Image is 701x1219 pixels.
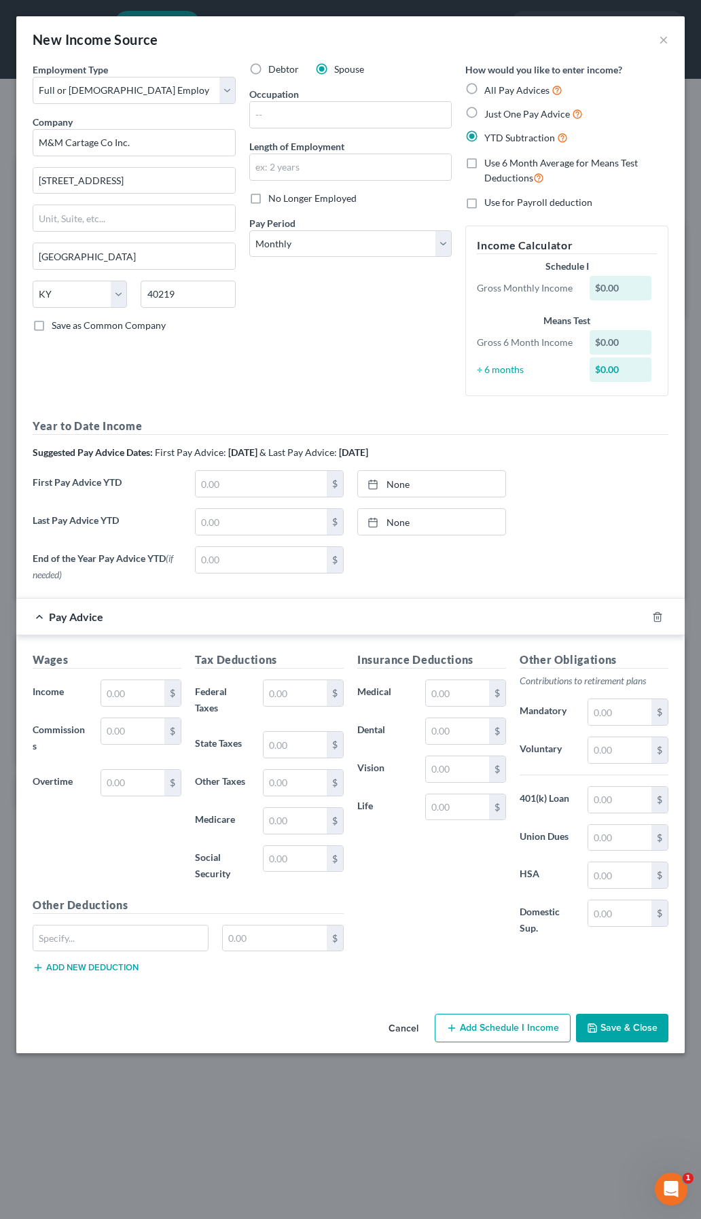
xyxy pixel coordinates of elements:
input: 0.00 [264,846,327,872]
label: Union Dues [513,824,581,851]
label: State Taxes [188,731,256,758]
input: 0.00 [101,770,164,796]
input: Enter zip... [141,281,235,308]
span: Just One Pay Advice [484,108,570,120]
span: Pay Advice [49,610,103,623]
label: Vision [350,756,418,783]
div: $ [164,718,181,744]
input: 0.00 [264,680,327,706]
input: 0.00 [426,718,489,744]
p: Contributions to retirement plans [520,674,668,688]
span: Spouse [334,63,364,75]
div: New Income Source [33,30,158,49]
span: Income [33,686,64,697]
label: Dental [350,718,418,745]
span: & Last Pay Advice: [259,446,337,458]
span: Use 6 Month Average for Means Test Deductions [484,157,638,183]
div: $0.00 [590,330,651,355]
div: ÷ 6 months [470,363,583,376]
input: 0.00 [588,862,651,888]
input: 0.00 [264,770,327,796]
span: Save as Common Company [52,319,166,331]
input: 0.00 [588,825,651,851]
strong: [DATE] [339,446,368,458]
label: Medicare [188,807,256,834]
span: Employment Type [33,64,108,75]
h5: Wages [33,652,181,669]
input: 0.00 [588,737,651,763]
div: $ [651,900,668,926]
span: Pay Period [249,217,295,229]
div: $ [327,808,343,834]
a: None [358,471,505,497]
div: $ [651,737,668,763]
label: Federal Taxes [188,679,256,720]
input: 0.00 [588,699,651,725]
label: Domestic Sup. [513,900,581,940]
div: $ [651,862,668,888]
label: Overtime [26,769,94,796]
div: $ [164,770,181,796]
span: Use for Payroll deduction [484,196,592,208]
div: $ [327,509,343,535]
input: 0.00 [264,732,327,758]
div: $ [327,471,343,497]
div: $ [651,787,668,813]
strong: [DATE] [228,446,257,458]
div: $ [489,718,505,744]
div: $ [651,825,668,851]
button: Add new deduction [33,962,139,973]
div: $ [327,846,343,872]
span: (if needed) [33,552,173,580]
input: 0.00 [101,718,164,744]
h5: Income Calculator [477,237,657,254]
input: Specify... [33,925,208,951]
label: Social Security [188,845,256,886]
div: $ [489,756,505,782]
input: 0.00 [196,471,327,497]
input: 0.00 [426,756,489,782]
button: × [659,31,668,48]
input: 0.00 [426,794,489,820]
span: No Longer Employed [268,192,357,204]
div: $ [327,925,343,951]
label: Last Pay Advice YTD [26,508,188,546]
button: Save & Close [576,1014,668,1042]
div: $0.00 [590,276,651,300]
label: Occupation [249,87,299,101]
strong: Suggested Pay Advice Dates: [33,446,153,458]
input: 0.00 [223,925,327,951]
div: $ [327,680,343,706]
iframe: Intercom live chat [655,1173,687,1205]
input: -- [250,102,452,128]
label: Mandatory [513,699,581,726]
div: Gross 6 Month Income [470,336,583,349]
input: Enter city... [33,243,235,269]
input: Search company by name... [33,129,236,156]
input: 0.00 [426,680,489,706]
span: Company [33,116,73,128]
h5: Insurance Deductions [357,652,506,669]
input: Enter address... [33,168,235,194]
input: ex: 2 years [250,154,452,180]
label: End of the Year Pay Advice YTD [26,546,188,587]
input: 0.00 [588,900,651,926]
label: Other Taxes [188,769,256,796]
a: None [358,509,505,535]
div: Means Test [477,314,657,328]
h5: Year to Date Income [33,418,668,435]
div: $ [327,770,343,796]
h5: Other Deductions [33,897,344,914]
input: 0.00 [588,787,651,813]
label: HSA [513,862,581,889]
span: All Pay Advices [484,84,550,96]
label: Life [350,794,418,821]
span: YTD Subtraction [484,132,555,143]
span: Debtor [268,63,299,75]
label: 401(k) Loan [513,786,581,813]
input: Unit, Suite, etc... [33,205,235,231]
div: $ [327,547,343,573]
label: How would you like to enter income? [465,63,622,77]
input: 0.00 [264,808,327,834]
div: $0.00 [590,357,651,382]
